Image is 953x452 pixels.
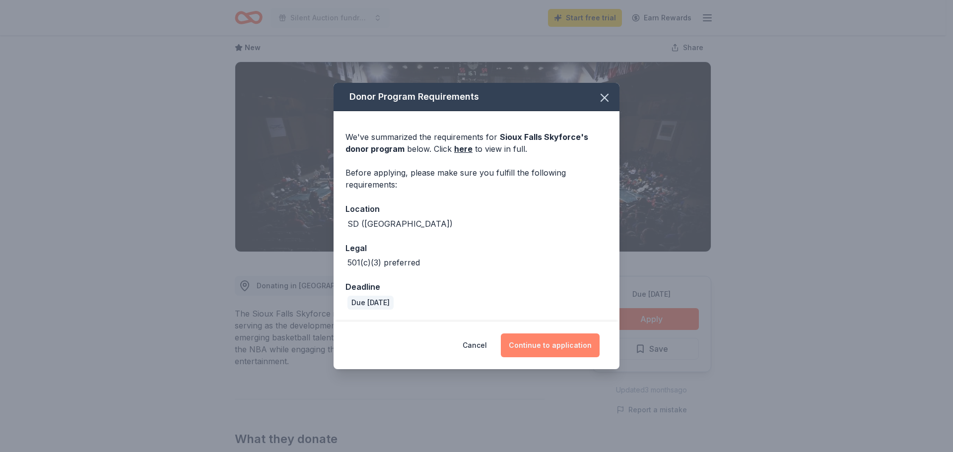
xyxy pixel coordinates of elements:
[463,333,487,357] button: Cancel
[501,333,600,357] button: Continue to application
[345,280,608,293] div: Deadline
[334,83,619,111] div: Donor Program Requirements
[347,218,453,230] div: SD ([GEOGRAPHIC_DATA])
[345,131,608,155] div: We've summarized the requirements for below. Click to view in full.
[454,143,473,155] a: here
[345,242,608,255] div: Legal
[345,202,608,215] div: Location
[345,167,608,191] div: Before applying, please make sure you fulfill the following requirements:
[347,296,394,310] div: Due [DATE]
[347,257,420,268] div: 501(c)(3) preferred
